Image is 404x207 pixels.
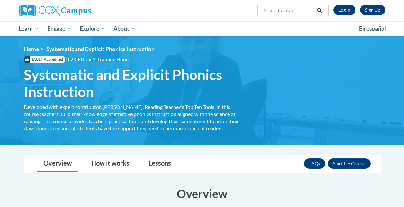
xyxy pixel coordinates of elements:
[142,155,177,172] a: Lessons
[328,158,371,169] button: Enroll
[263,7,315,14] input: Search Courses
[66,56,130,63] span: 0.2 CEUs
[24,66,246,100] span: Systematic and Explicit Phonics Instruction
[333,5,355,15] a: Log In
[15,21,43,36] a: Learn
[37,155,78,172] a: Overview
[24,46,39,52] a: Home
[19,5,135,16] a: Cox Campus
[19,25,39,32] span: Learn
[24,56,65,63] span: IACET Accredited
[315,7,324,14] button: Search
[360,5,385,15] a: Register
[85,155,136,172] a: How it works
[304,158,325,169] a: FAQs
[113,25,135,32] span: About
[93,56,130,62] span: 2 Training Hours
[88,56,91,62] span: •
[80,25,105,32] span: Explore
[43,21,76,36] a: Engage
[24,185,381,202] h3: Overview
[359,25,386,32] span: En español
[76,21,110,36] a: Explore
[109,21,139,36] a: About
[355,22,390,35] a: En español
[24,104,246,132] div: Developed with expert contributor, [PERSON_NAME], Reading Teacher's Top Ten Tools. In this course...
[47,25,71,32] span: Engage
[46,46,155,52] span: Systematic and Explicit Phonics Instruction
[14,21,390,36] div: Main menu
[19,5,91,16] img: Cox Campus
